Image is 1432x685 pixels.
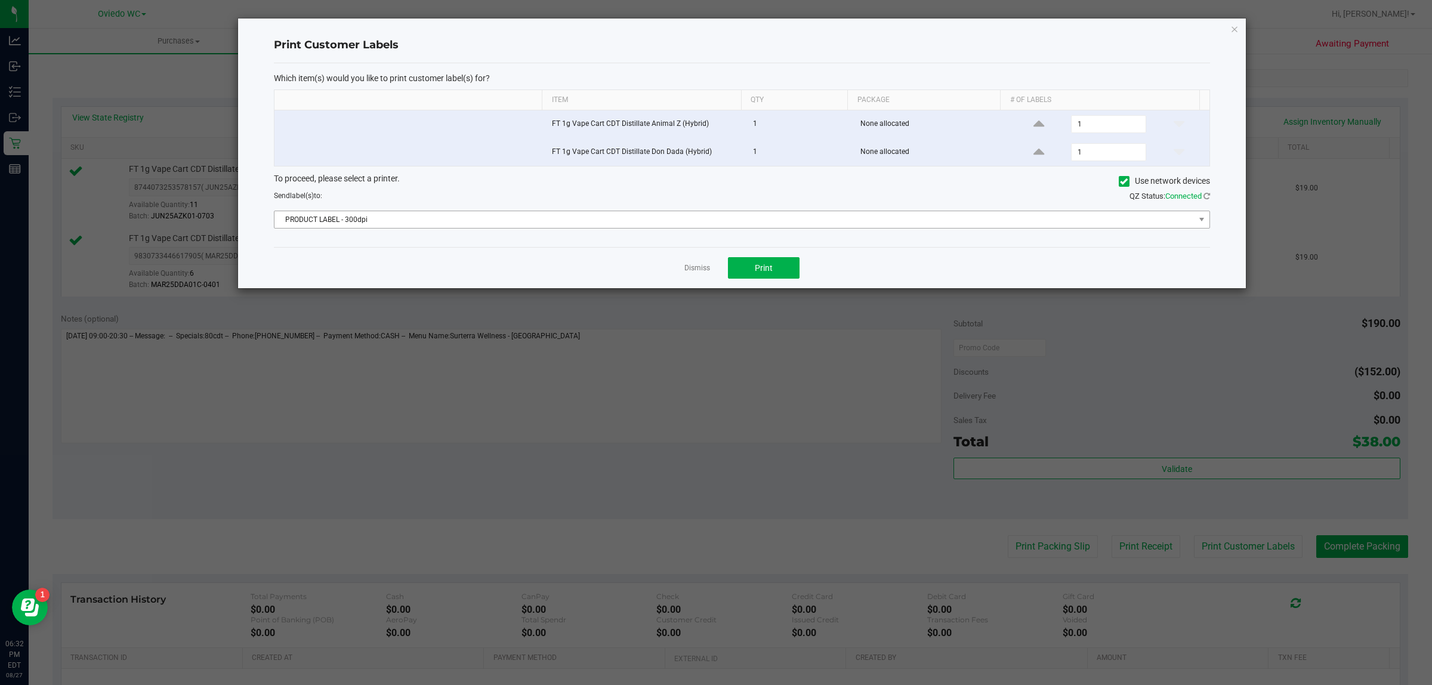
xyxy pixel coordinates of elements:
[746,138,854,166] td: 1
[274,211,1195,228] span: PRODUCT LABEL - 300dpi
[853,110,1008,138] td: None allocated
[545,110,746,138] td: FT 1g Vape Cart CDT Distillate Animal Z (Hybrid)
[741,90,848,110] th: Qty
[728,257,800,279] button: Print
[274,38,1210,53] h4: Print Customer Labels
[847,90,1000,110] th: Package
[853,138,1008,166] td: None allocated
[1129,192,1210,200] span: QZ Status:
[1119,175,1210,187] label: Use network devices
[545,138,746,166] td: FT 1g Vape Cart CDT Distillate Don Dada (Hybrid)
[1000,90,1199,110] th: # of labels
[265,172,1219,190] div: To proceed, please select a printer.
[746,110,854,138] td: 1
[542,90,741,110] th: Item
[684,263,710,273] a: Dismiss
[274,73,1210,84] p: Which item(s) would you like to print customer label(s) for?
[35,588,50,602] iframe: Resource center unread badge
[1165,192,1202,200] span: Connected
[12,590,48,625] iframe: Resource center
[274,192,322,200] span: Send to:
[290,192,314,200] span: label(s)
[755,263,773,273] span: Print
